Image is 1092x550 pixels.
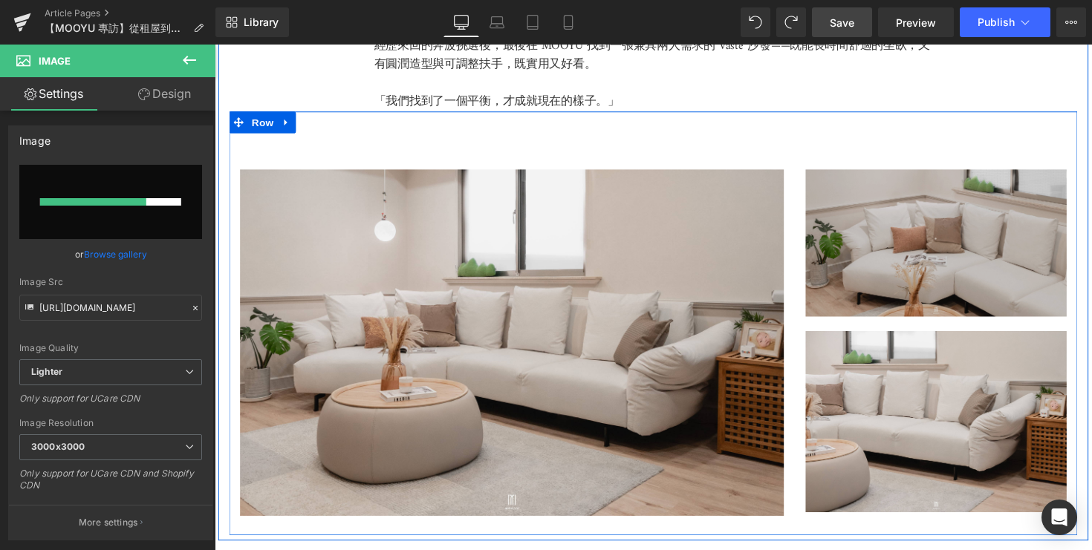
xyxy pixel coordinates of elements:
a: Mobile [550,7,586,37]
span: Publish [978,16,1015,28]
div: Open Intercom Messenger [1041,500,1077,535]
a: New Library [215,7,289,37]
a: Design [111,77,218,111]
span: Library [244,16,279,29]
div: Image Quality [19,343,202,353]
div: Image Resolution [19,418,202,428]
p: More settings [79,516,138,529]
a: Laptop [479,7,515,37]
button: Undo [741,7,770,37]
span: Image [39,55,71,67]
div: or [19,246,202,262]
div: Only support for UCare CDN [19,393,202,414]
b: 3000x3000 [31,441,85,452]
a: Tablet [515,7,550,37]
p: 「我們找到了一個平衡，才成就現在的樣子。」 [163,50,735,70]
button: More settings [9,505,212,540]
span: Save [830,15,854,30]
div: Image Src [19,277,202,287]
button: Publish [960,7,1050,37]
button: More [1056,7,1086,37]
a: Preview [878,7,954,37]
input: Link [19,295,202,321]
span: 【MOOYU 專訪】從租屋到買房｜[PERSON_NAME]：真的感受到這就是我的家 [45,22,187,34]
button: Redo [776,7,806,37]
a: Browse gallery [84,241,147,267]
div: Only support for UCare CDN and Shopify CDN [19,468,202,501]
a: Desktop [443,7,479,37]
span: Preview [896,15,936,30]
span: Row [34,69,64,91]
div: Image [19,126,51,147]
a: Expand / Collapse [64,69,83,91]
b: Lighter [31,366,62,377]
a: Article Pages [45,7,215,19]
